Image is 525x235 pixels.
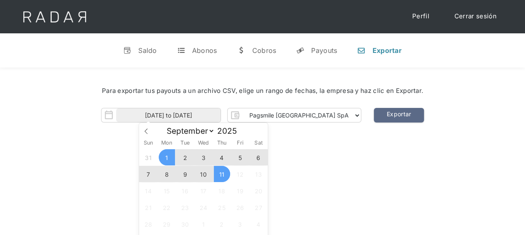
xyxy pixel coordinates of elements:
span: September 15, 2025 [159,182,175,199]
span: September 2, 2025 [177,149,193,165]
span: September 13, 2025 [250,166,266,182]
a: Perfil [404,8,438,25]
span: Fri [231,140,249,146]
span: September 1, 2025 [159,149,175,165]
span: September 28, 2025 [140,216,157,232]
div: Payouts [311,46,337,55]
span: October 1, 2025 [195,216,212,232]
span: September 8, 2025 [159,166,175,182]
span: September 4, 2025 [214,149,230,165]
a: Cerrar sesión [446,8,505,25]
span: September 30, 2025 [177,216,193,232]
a: Exportar [374,108,424,122]
div: Saldo [138,46,157,55]
span: September 11, 2025 [214,166,230,182]
span: September 16, 2025 [177,182,193,199]
div: v [123,46,132,55]
input: Year [215,126,245,136]
span: Wed [194,140,213,146]
span: September 29, 2025 [159,216,175,232]
span: September 27, 2025 [250,199,266,215]
span: Thu [213,140,231,146]
div: n [357,46,365,55]
form: Form [101,108,361,122]
span: September 9, 2025 [177,166,193,182]
span: Tue [176,140,194,146]
span: September 12, 2025 [232,166,248,182]
span: September 6, 2025 [250,149,266,165]
div: Exportar [372,46,401,55]
select: Month [162,126,215,136]
div: w [237,46,245,55]
span: September 22, 2025 [159,199,175,215]
span: September 14, 2025 [140,182,157,199]
span: September 18, 2025 [214,182,230,199]
span: September 19, 2025 [232,182,248,199]
span: September 24, 2025 [195,199,212,215]
span: October 2, 2025 [214,216,230,232]
div: y [296,46,304,55]
span: September 10, 2025 [195,166,212,182]
span: Sat [249,140,268,146]
span: October 3, 2025 [232,216,248,232]
span: September 23, 2025 [177,199,193,215]
span: September 21, 2025 [140,199,157,215]
span: August 31, 2025 [140,149,157,165]
span: Mon [157,140,176,146]
span: September 5, 2025 [232,149,248,165]
span: September 7, 2025 [140,166,157,182]
div: Cobros [252,46,276,55]
div: Abonos [192,46,217,55]
span: September 3, 2025 [195,149,212,165]
span: September 25, 2025 [214,199,230,215]
span: September 20, 2025 [250,182,266,199]
div: t [177,46,185,55]
span: October 4, 2025 [250,216,266,232]
span: September 26, 2025 [232,199,248,215]
span: September 17, 2025 [195,182,212,199]
div: Para exportar tus payouts a un archivo CSV, elige un rango de fechas, la empresa y haz clic en Ex... [25,86,500,96]
span: Sun [139,140,157,146]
